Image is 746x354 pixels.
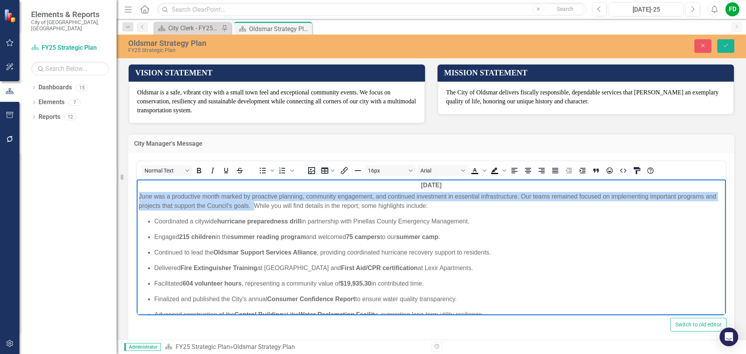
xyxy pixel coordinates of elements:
[98,132,146,138] strong: Control Building
[31,19,109,32] small: City of [GEOGRAPHIC_DATA], [GEOGRAPHIC_DATA]
[305,165,318,176] button: Insert image
[468,165,488,176] div: Text color Black
[576,165,589,176] button: Increase indent
[603,165,616,176] button: Emojis
[562,165,575,176] button: Decrease indent
[612,5,681,14] div: [DATE]-25
[444,68,730,77] h3: MISSION STATEMENT
[546,4,584,15] button: Search
[589,165,603,176] button: Blockquote
[417,165,468,176] button: Font Arial
[617,165,630,176] button: HTML Editor
[68,99,81,106] div: 7
[644,165,657,176] button: Help
[155,23,220,33] a: City Clerk - FY25 Strategic Plan
[609,2,683,16] button: [DATE]-25
[420,167,458,174] span: Arial
[145,167,183,174] span: Normal Text
[176,343,230,351] a: FY25 Strategic Plan
[165,343,425,352] div: »
[206,165,219,176] button: Italic
[76,84,88,91] div: 15
[17,131,587,140] p: Advanced construction of the at the , supporting long-term utility resilience.
[220,165,233,176] button: Underline
[670,318,727,331] button: Switch to old editor
[141,165,192,176] button: Block Normal Text
[368,167,406,174] span: 16px
[38,83,72,92] a: Dashboards
[233,343,295,351] div: Oldsmar Strategy Plan
[233,165,246,176] button: Strikethrough
[488,165,507,176] div: Background color Black
[630,165,643,176] button: CSS Editor
[521,165,535,176] button: Align center
[351,165,364,176] button: Horizontal line
[124,343,161,351] span: Administrator
[137,88,417,115] p: Oldsmar is a safe, vibrant city with a small town feel and exceptional community events. We focus...
[319,165,337,176] button: Table
[508,165,521,176] button: Align left
[137,180,726,315] iframe: Rich Text Area
[134,140,729,147] h3: City Manager's Message
[192,165,206,176] button: Bold
[128,47,468,53] div: FY25 Strategic Plan
[64,114,77,120] div: 12
[31,62,109,75] input: Search Below...
[162,132,241,138] strong: Water Reclamation Facility
[38,113,60,122] a: Reports
[725,2,739,16] button: FD
[135,68,421,77] h3: VISION STATEMENT
[31,44,109,52] a: FY25 Strategic Plan
[535,165,548,176] button: Align right
[157,3,586,16] input: Search ClearPoint...
[446,88,725,106] p: The City of Oldsmar delivers fiscally responsible, dependable services that [PERSON_NAME] an exem...
[31,10,109,19] span: Elements & Reports
[128,39,468,47] div: Oldsmar Strategy Plan
[168,23,220,33] div: City Clerk - FY25 Strategic Plan
[38,98,64,107] a: Elements
[720,328,738,346] div: Open Intercom Messenger
[256,165,275,176] div: Bullet list
[338,165,351,176] button: Insert/edit link
[276,165,295,176] div: Numbered list
[549,165,562,176] button: Justify
[249,24,310,34] div: Oldsmar Strategy Plan
[4,9,17,23] img: ClearPoint Strategy
[365,165,415,176] button: Font size 16px
[557,6,573,12] span: Search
